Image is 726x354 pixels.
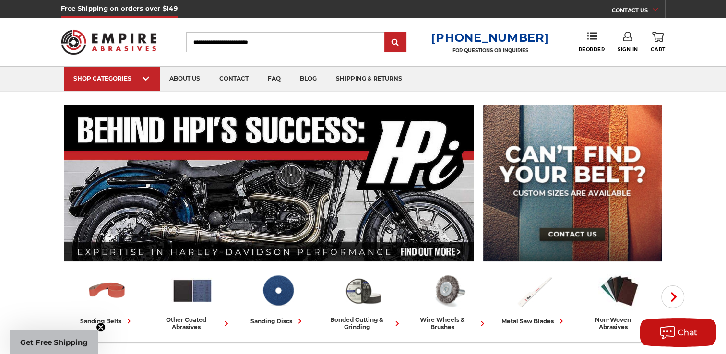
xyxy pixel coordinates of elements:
[64,105,474,261] img: Banner for an interview featuring Horsepower Inc who makes Harley performance upgrades featured o...
[73,75,150,82] div: SHOP CATEGORIES
[324,316,402,330] div: bonded cutting & grinding
[578,32,605,52] a: Reorder
[513,270,555,311] img: Metal Saw Blades
[386,33,405,52] input: Submit
[578,47,605,53] span: Reorder
[10,330,98,354] div: Get Free ShippingClose teaser
[326,67,412,91] a: shipping & returns
[501,316,566,326] div: metal saw blades
[598,270,641,311] img: Non-woven Abrasives
[86,270,128,311] img: Sanding Belts
[581,270,658,330] a: non-woven abrasives
[258,67,290,91] a: faq
[342,270,384,311] img: Bonded Cutting & Grinding
[678,328,698,337] span: Chat
[495,270,573,326] a: metal saw blades
[431,47,549,54] p: FOR QUESTIONS OR INQUIRIES
[324,270,402,330] a: bonded cutting & grinding
[154,316,231,330] div: other coated abrasives
[581,316,658,330] div: non-woven abrasives
[210,67,258,91] a: contact
[651,32,665,53] a: Cart
[61,24,157,61] img: Empire Abrasives
[410,316,488,330] div: wire wheels & brushes
[661,285,684,308] button: Next
[257,270,299,311] img: Sanding Discs
[612,5,665,18] a: CONTACT US
[428,270,470,311] img: Wire Wheels & Brushes
[68,270,146,326] a: sanding belts
[410,270,488,330] a: wire wheels & brushes
[431,31,549,45] a: [PHONE_NUMBER]
[651,47,665,53] span: Cart
[239,270,317,326] a: sanding discs
[154,270,231,330] a: other coated abrasives
[618,47,638,53] span: Sign In
[290,67,326,91] a: blog
[640,318,716,347] button: Chat
[160,67,210,91] a: about us
[96,322,106,332] button: Close teaser
[171,270,214,311] img: Other Coated Abrasives
[20,338,88,347] span: Get Free Shipping
[80,316,134,326] div: sanding belts
[250,316,305,326] div: sanding discs
[483,105,662,261] img: promo banner for custom belts.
